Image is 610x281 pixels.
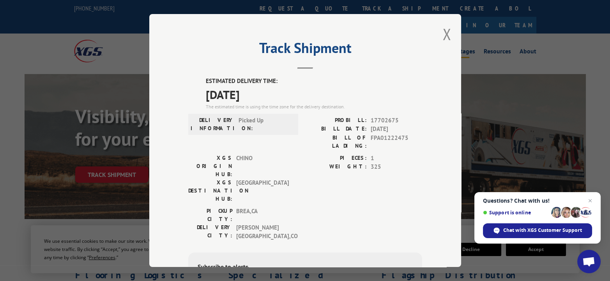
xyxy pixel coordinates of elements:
span: 325 [371,163,422,171]
label: XGS ORIGIN HUB: [188,154,232,178]
label: WEIGHT: [305,163,367,171]
span: Support is online [483,210,548,216]
span: FPA01222475 [371,134,422,150]
label: PICKUP CITY: [188,207,232,223]
span: 1 [371,154,422,163]
span: Questions? Chat with us! [483,198,592,204]
span: [DATE] [371,125,422,134]
h2: Track Shipment [188,42,422,57]
label: XGS DESTINATION HUB: [188,178,232,203]
label: DELIVERY CITY: [188,223,232,241]
label: PROBILL: [305,116,367,125]
div: The estimated time is using the time zone for the delivery destination. [206,103,422,110]
div: Open chat [577,250,601,273]
span: 17702675 [371,116,422,125]
label: BILL OF LADING: [305,134,367,150]
label: PIECES: [305,154,367,163]
label: ESTIMATED DELIVERY TIME: [206,77,422,86]
label: BILL DATE: [305,125,367,134]
label: DELIVERY INFORMATION: [191,116,235,133]
span: Picked Up [239,116,291,133]
div: Chat with XGS Customer Support [483,223,592,238]
span: Close chat [585,196,595,205]
span: CHINO [236,154,289,178]
span: BREA , CA [236,207,289,223]
span: [DATE] [206,86,422,103]
button: Close modal [443,24,451,44]
span: [GEOGRAPHIC_DATA] [236,178,289,203]
span: [PERSON_NAME][GEOGRAPHIC_DATA] , CO [236,223,289,241]
div: Subscribe to alerts [198,262,413,273]
span: Chat with XGS Customer Support [503,227,582,234]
